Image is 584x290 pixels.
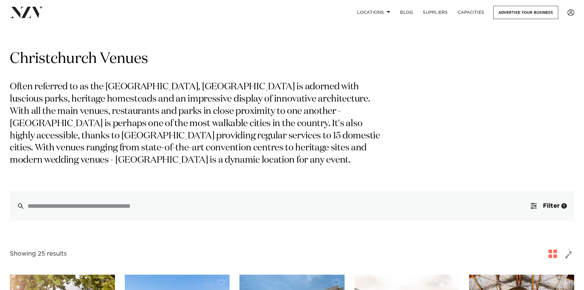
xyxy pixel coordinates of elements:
[543,203,559,209] span: Filter
[523,191,574,221] button: Filter1
[561,203,567,209] div: 1
[10,7,43,18] img: nzv-logo.png
[10,81,389,167] p: Often referred to as the [GEOGRAPHIC_DATA], [GEOGRAPHIC_DATA] is adorned with luscious parks, her...
[352,6,395,19] a: Locations
[10,49,574,69] h1: Christchurch Venues
[395,6,418,19] a: BLOG
[453,6,489,19] a: Capacities
[493,6,558,19] a: Advertise your business
[418,6,452,19] a: SUPPLIERS
[10,249,67,259] div: Showing 25 results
